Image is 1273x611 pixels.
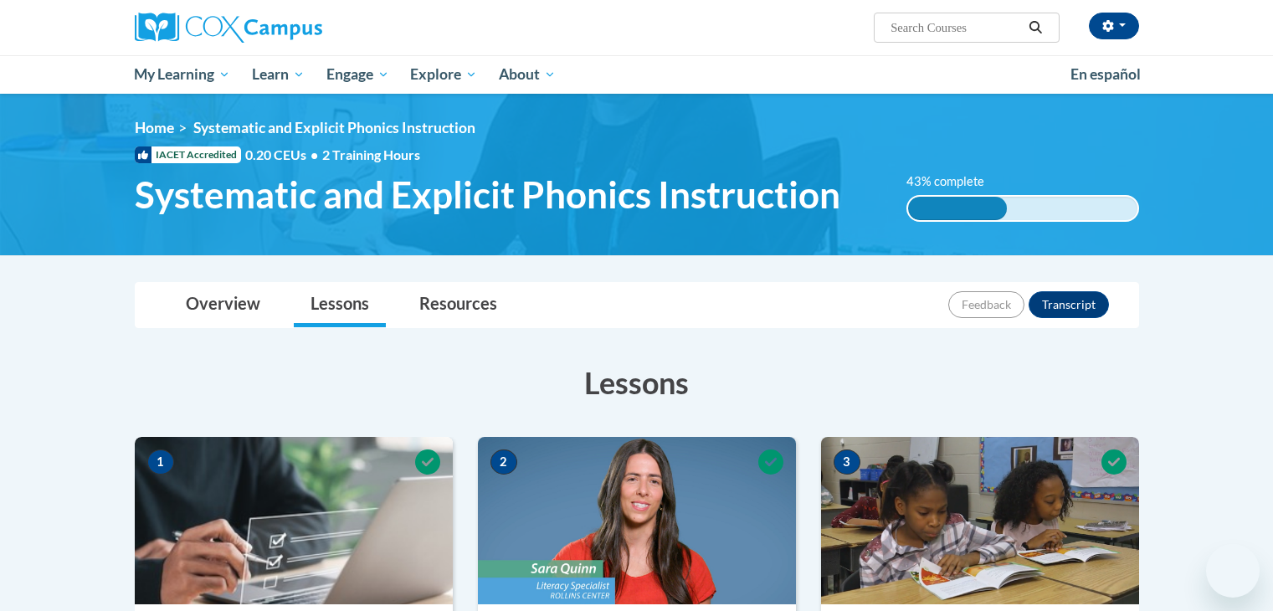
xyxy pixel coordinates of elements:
span: Systematic and Explicit Phonics Instruction [135,172,840,217]
button: Account Settings [1089,13,1139,39]
span: Learn [252,64,305,85]
label: 43% complete [906,172,1003,191]
a: Home [135,119,174,136]
span: • [311,146,318,162]
iframe: Button to launch messaging window [1206,544,1260,598]
span: Engage [326,64,389,85]
a: Resources [403,283,514,327]
span: 3 [834,449,860,475]
span: Systematic and Explicit Phonics Instruction [193,119,475,136]
a: Engage [316,55,400,94]
button: Transcript [1029,291,1109,318]
a: Lessons [294,283,386,327]
a: En español [1060,57,1152,92]
span: About [499,64,556,85]
input: Search Courses [889,18,1023,38]
span: En español [1070,65,1141,83]
button: Search [1023,18,1048,38]
a: Explore [399,55,488,94]
span: My Learning [134,64,230,85]
div: 43% complete [908,197,1007,220]
span: IACET Accredited [135,146,241,163]
img: Course Image [135,437,453,604]
img: Course Image [478,437,796,604]
img: Cox Campus [135,13,322,43]
button: Feedback [948,291,1024,318]
a: Learn [241,55,316,94]
a: Overview [169,283,277,327]
h3: Lessons [135,362,1139,403]
a: About [488,55,567,94]
div: Main menu [110,55,1164,94]
a: Cox Campus [135,13,453,43]
span: 2 [490,449,517,475]
span: 0.20 CEUs [245,146,322,164]
span: 2 Training Hours [322,146,420,162]
img: Course Image [821,437,1139,604]
span: Explore [410,64,477,85]
span: 1 [147,449,174,475]
a: My Learning [124,55,242,94]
